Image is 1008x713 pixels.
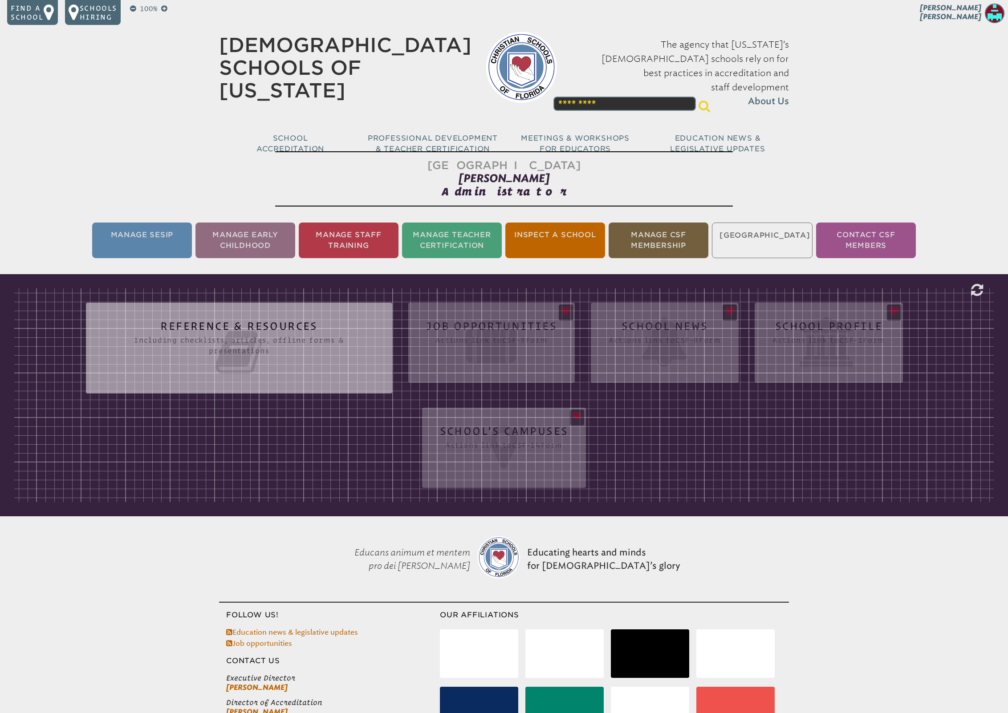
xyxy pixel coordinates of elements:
[226,683,288,692] a: [PERSON_NAME]
[609,223,708,258] li: Manage CSF Membership
[219,656,440,666] h3: Contact Us
[920,4,981,21] span: [PERSON_NAME] [PERSON_NAME]
[670,134,765,153] span: Education News & Legislative Updates
[138,4,159,14] p: 100%
[524,523,684,595] p: Educating hearts and minds for [DEMOGRAPHIC_DATA]’s glory
[219,610,440,620] h3: Follow Us!
[442,185,567,198] span: Administrator
[226,673,440,683] span: Executive Director
[219,33,471,102] a: [DEMOGRAPHIC_DATA] Schools of [US_STATE]
[368,134,498,153] span: Professional Development & Teacher Certification
[486,32,557,103] img: csf-logo-web-colors.png
[748,94,789,109] span: About Us
[985,4,1004,23] img: 9111eac8569e9d2b580f3a9c795809ac
[521,134,630,153] span: Meetings & Workshops for Educators
[571,37,789,109] p: The agency that [US_STATE]’s [DEMOGRAPHIC_DATA] schools rely on for best practices in accreditati...
[226,628,358,636] a: Education news & legislative updates
[226,639,292,648] a: Job opportunities
[104,320,374,377] h2: Reference & Resources
[195,223,295,258] li: Manage Early Childhood
[256,134,324,153] span: School Accreditation
[80,4,117,21] p: Schools Hiring
[816,223,916,258] li: Contact CSF Members
[440,610,789,620] h3: Our Affiliations
[324,523,474,595] p: Educans animum et mentem pro dei [PERSON_NAME]
[92,223,192,258] li: Manage SESIP
[477,536,520,579] img: csf-logo-web-colors.png
[226,698,440,707] span: Director of Accreditation
[11,4,44,21] p: Find a school
[459,172,550,185] span: [PERSON_NAME]
[505,223,605,258] li: Inspect a School
[299,223,398,258] li: Manage Staff Training
[402,223,502,258] li: Manage Teacher Certification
